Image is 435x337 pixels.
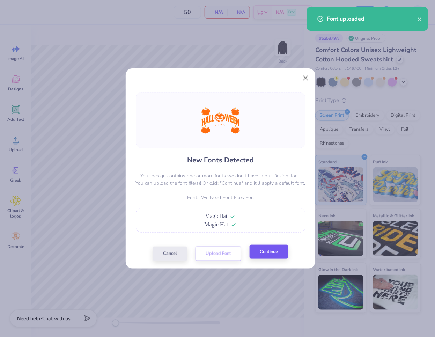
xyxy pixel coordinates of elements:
[205,213,228,219] span: MagicHat
[153,247,187,261] button: Cancel
[136,172,305,187] p: Your design contains one or more fonts we don't have in our Design Tool. You can upload the font ...
[187,155,254,165] h4: New Fonts Detected
[136,194,305,201] p: Fonts We Need Font Files For:
[327,15,418,23] div: Font uploaded
[250,245,288,259] button: Continue
[299,72,312,85] button: Close
[418,15,422,23] button: close
[205,221,228,227] span: Magic Hat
